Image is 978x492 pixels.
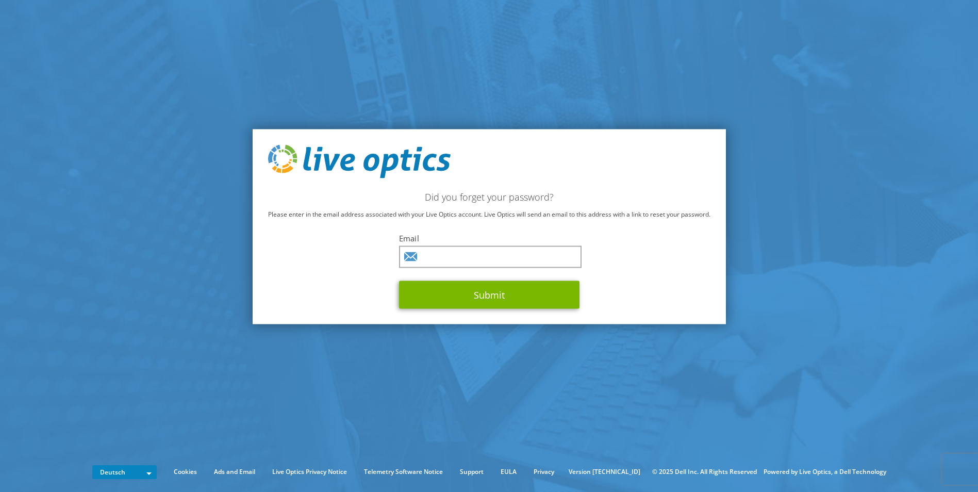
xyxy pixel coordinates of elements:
[268,144,451,178] img: live_optics_svg.svg
[399,281,579,309] button: Submit
[166,466,205,478] a: Cookies
[268,191,710,203] h2: Did you forget your password?
[764,466,886,478] li: Powered by Live Optics, a Dell Technology
[563,466,645,478] li: Version [TECHNICAL_ID]
[493,466,524,478] a: EULA
[268,209,710,220] p: Please enter in the email address associated with your Live Optics account. Live Optics will send...
[526,466,562,478] a: Privacy
[452,466,491,478] a: Support
[399,233,579,243] label: Email
[647,466,762,478] li: © 2025 Dell Inc. All Rights Reserved
[206,466,263,478] a: Ads and Email
[356,466,451,478] a: Telemetry Software Notice
[264,466,355,478] a: Live Optics Privacy Notice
